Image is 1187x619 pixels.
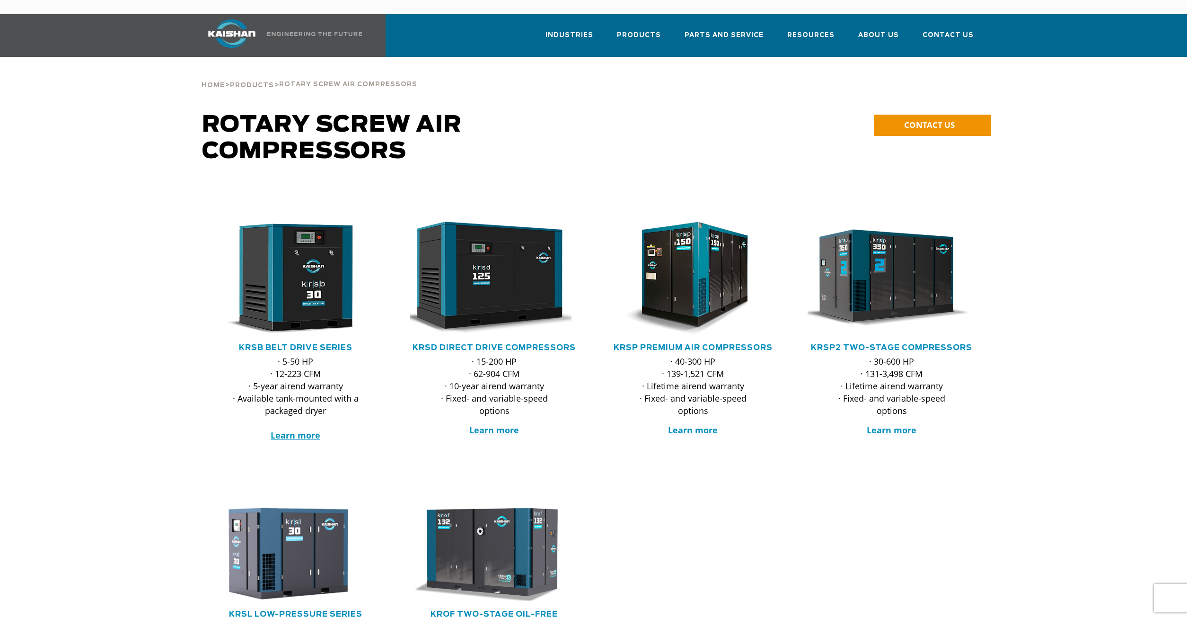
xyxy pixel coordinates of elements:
img: kaishan logo [196,19,267,48]
a: Products [230,81,274,89]
a: KRSB Belt Drive Series [239,344,352,351]
span: About Us [858,30,899,41]
img: krof132 [403,505,572,602]
span: Products [617,30,661,41]
div: krsd125 [410,222,579,335]
a: KRSL Low-Pressure Series [229,610,362,618]
img: Engineering the future [267,32,362,36]
img: krsp150 [602,222,770,335]
div: krsb30 [211,222,380,335]
a: Kaishan USA [196,14,364,57]
img: krsl30 [204,505,373,602]
a: Parts and Service [685,23,764,55]
span: CONTACT US [904,119,955,130]
span: Home [202,82,225,89]
span: Rotary Screw Air Compressors [279,81,417,88]
a: CONTACT US [874,115,991,136]
a: KRSP Premium Air Compressors [614,344,773,351]
div: krsp150 [609,222,777,335]
img: krsp350 [800,222,969,335]
a: Products [617,23,661,55]
p: · 40-300 HP · 139-1,521 CFM · Lifetime airend warranty · Fixed- and variable-speed options [628,355,758,417]
a: Learn more [668,424,718,436]
p: · 30-600 HP · 131-3,498 CFM · Lifetime airend warranty · Fixed- and variable-speed options [827,355,957,417]
span: Resources [787,30,835,41]
img: krsb30 [204,222,373,335]
a: Learn more [271,430,320,441]
p: · 5-50 HP · 12-223 CFM · 5-year airend warranty · Available tank-mounted with a packaged dryer [230,355,361,441]
a: KRSP2 Two-Stage Compressors [811,344,972,351]
p: · 15-200 HP · 62-904 CFM · 10-year airend warranty · Fixed- and variable-speed options [429,355,560,417]
div: > > [202,57,417,93]
span: Contact Us [923,30,974,41]
a: Industries [545,23,593,55]
a: Contact Us [923,23,974,55]
a: Learn more [867,424,916,436]
div: krsp350 [808,222,976,335]
a: Resources [787,23,835,55]
span: Products [230,82,274,89]
span: Industries [545,30,593,41]
a: Home [202,81,225,89]
span: Parts and Service [685,30,764,41]
div: krof132 [410,505,579,602]
img: krsd125 [403,222,572,335]
div: krsl30 [211,505,380,602]
span: Rotary Screw Air Compressors [202,114,462,163]
a: Learn more [469,424,519,436]
a: About Us [858,23,899,55]
a: KRSD Direct Drive Compressors [413,344,576,351]
a: KROF TWO-STAGE OIL-FREE [431,610,558,618]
